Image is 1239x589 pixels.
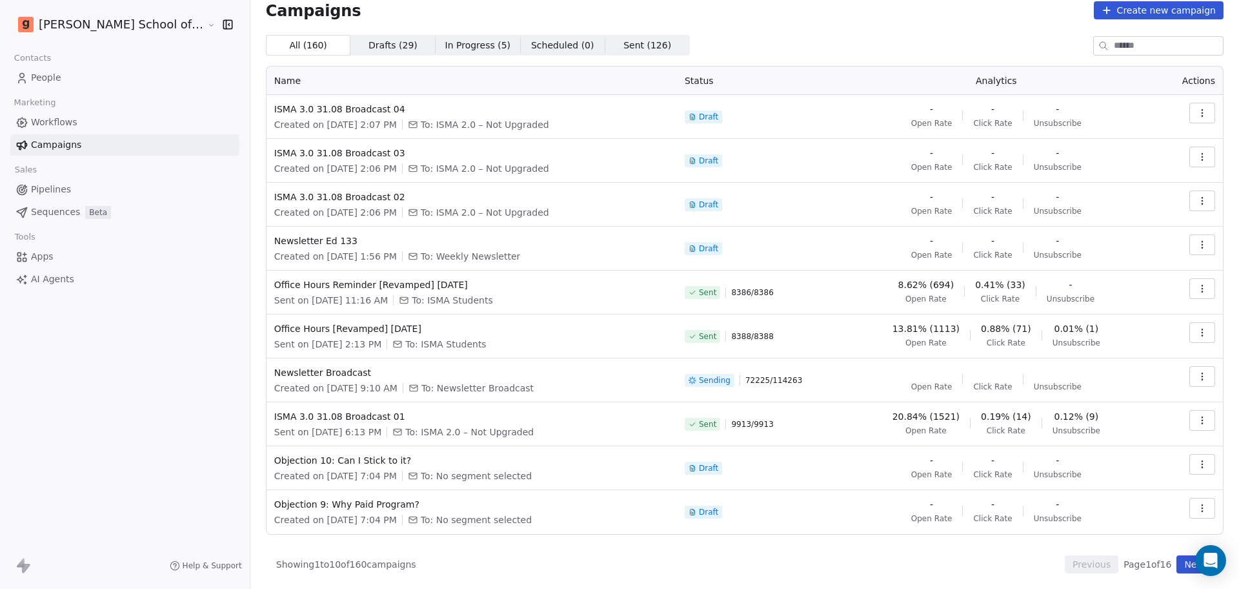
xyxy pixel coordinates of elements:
[421,470,532,482] span: To: No segment selected
[274,470,397,482] span: Created on [DATE] 7:04 PM
[905,338,947,348] span: Open Rate
[991,147,994,160] span: -
[1056,454,1059,467] span: -
[274,410,669,423] span: ISMA 3.0 31.08 Broadcast 01
[1056,147,1059,160] span: -
[1034,162,1082,172] span: Unsubscribe
[10,112,239,133] a: Workflows
[31,138,81,152] span: Campaigns
[973,162,1012,172] span: Click Rate
[1047,294,1094,304] span: Unsubscribe
[930,454,933,467] span: -
[31,273,74,286] span: AI Agents
[1034,470,1082,480] span: Unsubscribe
[731,419,773,429] span: 9913 / 9913
[445,39,511,52] span: In Progress ( 5 )
[898,278,954,291] span: 8.62% (694)
[10,67,239,88] a: People
[9,160,43,180] span: Sales
[911,250,952,260] span: Open Rate
[421,250,521,263] span: To: Weekly Newsletter
[274,206,397,219] span: Created on [DATE] 2:06 PM
[699,331,716,342] span: Sent
[531,39,594,52] span: Scheduled ( 0 )
[421,382,534,395] span: To: Newsletter Broadcast
[405,338,486,351] span: To: ISMA Students
[699,243,718,254] span: Draft
[10,179,239,200] a: Pipelines
[274,338,381,351] span: Sent on [DATE] 2:13 PM
[274,322,669,335] span: Office Hours [Revamped] [DATE]
[421,513,532,526] span: To: No segment selected
[274,278,669,291] span: Office Hours Reminder [Revamped] [DATE]
[1034,250,1082,260] span: Unsubscribe
[1123,558,1171,571] span: Page 1 of 16
[267,67,677,95] th: Name
[39,16,204,33] span: [PERSON_NAME] School of Finance LLP
[85,206,111,219] span: Beta
[10,201,239,223] a: SequencesBeta
[1056,498,1059,511] span: -
[274,118,397,131] span: Created on [DATE] 2:07 PM
[266,1,361,19] span: Campaigns
[973,206,1012,216] span: Click Rate
[699,375,730,386] span: Sending
[1056,191,1059,203] span: -
[892,410,960,423] span: 20.84% (1521)
[1053,426,1100,436] span: Unsubscribe
[699,463,718,473] span: Draft
[421,118,549,131] span: To: ISMA 2.0 – Not Upgraded
[10,246,239,267] a: Apps
[31,71,61,85] span: People
[274,454,669,467] span: Objection 10: Can I Stick to it?
[699,507,718,517] span: Draft
[699,419,716,429] span: Sent
[981,322,1031,335] span: 0.88% (71)
[987,426,1025,436] span: Click Rate
[991,191,994,203] span: -
[1054,322,1098,335] span: 0.01% (1)
[15,14,198,36] button: [PERSON_NAME] School of Finance LLP
[930,147,933,160] span: -
[1195,545,1226,576] div: Open Intercom Messenger
[1053,338,1100,348] span: Unsubscribe
[973,513,1012,524] span: Click Rate
[274,103,669,116] span: ISMA 3.0 31.08 Broadcast 04
[10,269,239,290] a: AI Agents
[31,183,71,196] span: Pipelines
[274,382,398,395] span: Created on [DATE] 9:10 AM
[1034,382,1082,392] span: Unsubscribe
[274,147,669,160] span: ISMA 3.0 31.08 Broadcast 03
[31,250,54,263] span: Apps
[930,234,933,247] span: -
[745,375,802,386] span: 72225 / 114263
[31,116,77,129] span: Workflows
[1094,1,1224,19] button: Create new campaign
[8,48,57,68] span: Contacts
[973,382,1012,392] span: Click Rate
[699,112,718,122] span: Draft
[274,162,397,175] span: Created on [DATE] 2:06 PM
[276,558,416,571] span: Showing 1 to 10 of 160 campaigns
[911,206,952,216] span: Open Rate
[1176,555,1213,573] button: Next
[930,103,933,116] span: -
[274,513,397,526] span: Created on [DATE] 7:04 PM
[183,561,242,571] span: Help & Support
[991,234,994,247] span: -
[274,250,397,263] span: Created on [DATE] 1:56 PM
[838,67,1154,95] th: Analytics
[1034,513,1082,524] span: Unsubscribe
[975,278,1025,291] span: 0.41% (33)
[274,498,669,511] span: Objection 9: Why Paid Program?
[1034,118,1082,129] span: Unsubscribe
[274,366,669,379] span: Newsletter Broadcast
[9,227,41,247] span: Tools
[991,498,994,511] span: -
[699,200,718,210] span: Draft
[973,118,1012,129] span: Click Rate
[981,294,1020,304] span: Click Rate
[368,39,418,52] span: Drafts ( 29 )
[911,513,952,524] span: Open Rate
[981,410,1031,423] span: 0.19% (14)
